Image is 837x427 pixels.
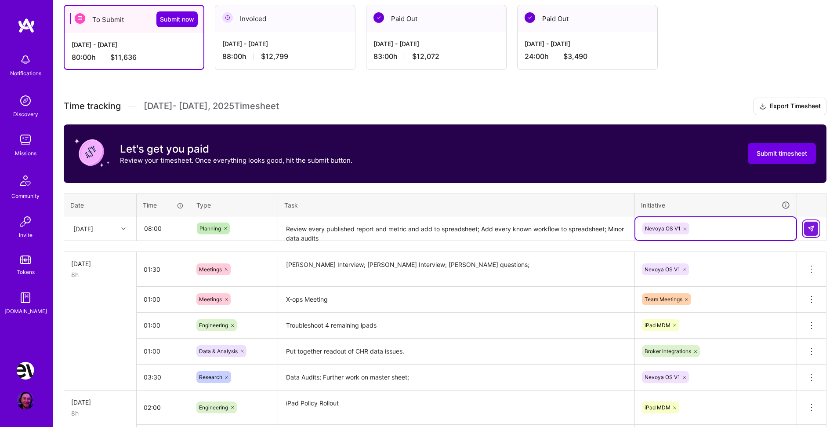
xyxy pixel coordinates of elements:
img: Paid Out [373,12,384,23]
textarea: Review every published report and metric and add to spreadsheet; Add every known workflow to spre... [279,217,634,241]
div: null [804,222,819,236]
span: iPad MDM [645,404,670,411]
img: discovery [17,92,34,109]
textarea: Troubleshoot 4 remaining ipads [279,314,634,338]
img: tokens [20,255,31,264]
div: Missions [15,149,36,158]
img: To Submit [75,13,85,24]
span: $12,072 [412,52,439,61]
span: Planning [199,225,221,232]
img: logo [18,18,35,33]
input: HH:MM [137,314,190,337]
div: [DATE] [71,259,129,268]
img: Paid Out [525,12,535,23]
div: Time [143,201,184,210]
span: Meetings [199,266,222,273]
span: $12,799 [261,52,288,61]
img: teamwork [17,131,34,149]
img: guide book [17,289,34,307]
span: Team Meetings [645,296,682,303]
span: $11,636 [110,53,137,62]
h3: Let's get you paid [120,142,352,156]
input: HH:MM [137,288,190,311]
div: Community [11,191,40,201]
span: Nevoya OS V1 [645,266,680,273]
i: icon Download [759,102,766,111]
div: 8h [71,409,129,418]
textarea: Data Audits; Further work on master sheet; [279,365,634,390]
div: Invite [19,230,33,240]
input: HH:MM [137,365,190,389]
img: coin [74,135,109,170]
a: Nevoya: Principal Problem Solver for Zero-Emissions Logistics Company [14,362,36,380]
img: bell [17,51,34,69]
input: HH:MM [137,258,190,281]
textarea: X-ops Meeting [279,288,634,312]
div: To Submit [65,6,203,33]
div: 83:00 h [373,52,499,61]
div: [DATE] [71,398,129,407]
span: Engineering [199,322,228,328]
div: [DATE] - [DATE] [72,40,196,49]
button: Submit now [156,11,198,27]
p: Review your timesheet. Once everything looks good, hit the submit button. [120,156,352,165]
div: [DATE] - [DATE] [373,39,499,48]
input: HH:MM [137,217,189,240]
div: Paid Out [518,5,657,32]
div: Paid Out [366,5,506,32]
button: Submit timesheet [748,143,816,164]
span: $3,490 [563,52,587,61]
span: Time tracking [64,101,121,112]
div: Tokens [17,267,35,277]
span: Meetings [199,296,222,303]
div: [DATE] [73,224,93,233]
input: HH:MM [137,396,190,419]
textarea: [PERSON_NAME] Interview; [PERSON_NAME] Interview; [PERSON_NAME] questions; [279,253,634,286]
i: icon Chevron [121,226,126,231]
th: Date [64,193,137,216]
span: Nevoya OS V1 [645,225,681,232]
span: Broker Integrations [645,348,691,354]
div: Discovery [13,109,38,119]
div: [DATE] - [DATE] [525,39,650,48]
div: [DOMAIN_NAME] [4,307,47,316]
span: Submit timesheet [757,149,807,158]
a: User Avatar [14,392,36,409]
div: 80:00 h [72,53,196,62]
th: Type [190,193,278,216]
div: 24:00 h [525,52,650,61]
img: User Avatar [17,392,34,409]
span: Engineering [199,404,228,411]
span: iPad MDM [645,322,670,328]
span: Research [199,374,222,380]
textarea: Put together readout of CHR data issues. [279,339,634,364]
span: Data & Analysis [199,348,238,354]
div: [DATE] - [DATE] [222,39,348,48]
div: Invoiced [215,5,355,32]
div: 88:00 h [222,52,348,61]
div: Notifications [10,69,41,78]
span: [DATE] - [DATE] , 2025 Timesheet [144,101,279,112]
input: HH:MM [137,339,190,363]
div: Initiative [641,200,790,210]
img: Community [15,170,36,191]
span: Nevoya OS V1 [645,374,680,380]
div: 8h [71,270,129,279]
img: Submit [808,225,815,232]
button: Export Timesheet [754,98,826,115]
img: Invoiced [222,12,233,23]
th: Task [278,193,635,216]
img: Invite [17,213,34,230]
span: Submit now [160,15,194,24]
img: Nevoya: Principal Problem Solver for Zero-Emissions Logistics Company [17,362,34,380]
textarea: iPad Policy Rollout [279,391,634,424]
